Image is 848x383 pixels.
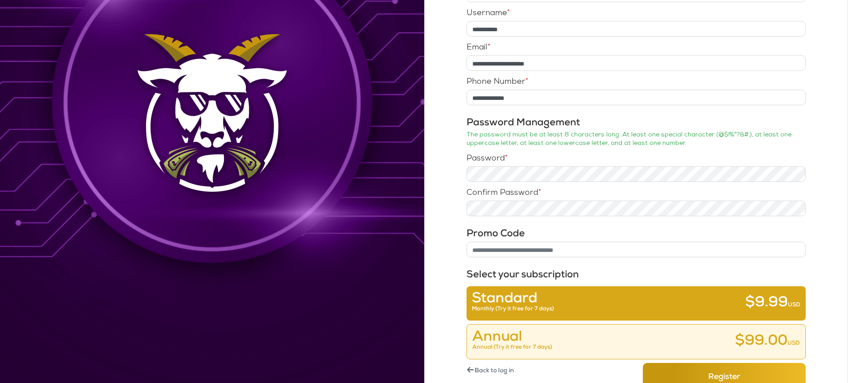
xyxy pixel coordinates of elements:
[467,286,806,321] button: StandardMonthly (Try it free for 7 days)$9.99USD
[467,155,508,163] label: Password
[467,189,541,197] label: Confirm Password
[745,296,788,310] span: $9.99
[127,25,297,202] img: Background Image
[472,345,552,350] span: Annual (Try it free for 7 days)
[467,365,475,378] span: ←
[467,227,806,242] h3: Promo Code
[467,131,806,148] p: The password must be at least 8 characters long. At least one special character (@$!%*?&#.), at l...
[467,116,806,131] h3: Password Management
[467,78,528,86] label: Phone Number
[472,333,552,342] span: Annual
[788,302,800,308] span: USD
[472,294,554,304] span: Standard
[787,341,800,346] span: USD
[467,44,491,52] label: Email
[472,306,554,312] span: Monthly (Try it free for 7 days)
[467,324,806,359] button: AnnualAnnual (Try it free for 7 days)$99.00USD
[467,9,510,17] label: Username
[467,268,806,283] h3: Select your subscription
[467,363,629,380] a: ←Back to log in
[735,334,787,349] span: $99.00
